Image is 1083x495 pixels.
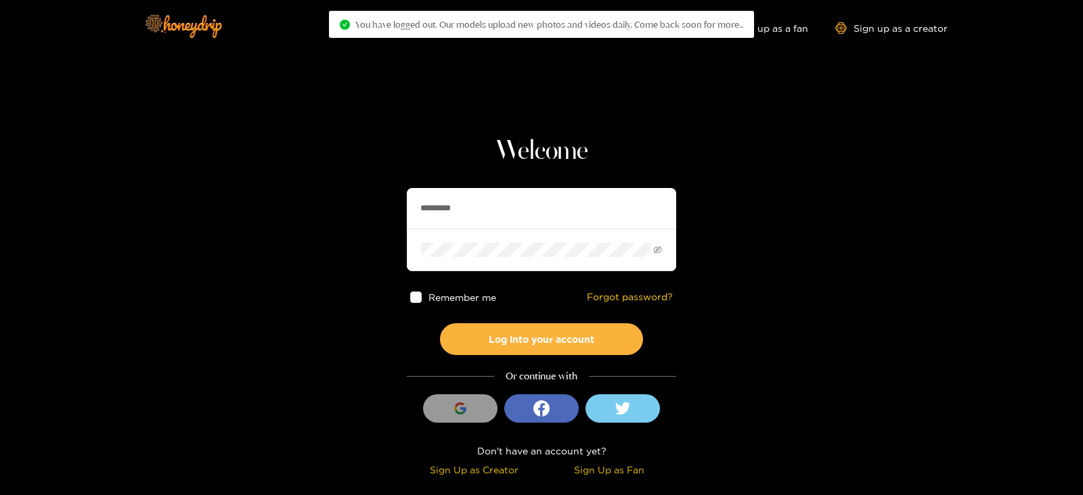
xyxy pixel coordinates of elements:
[407,443,676,458] div: Don't have an account yet?
[407,369,676,384] div: Or continue with
[428,292,496,302] span: Remember me
[835,22,948,34] a: Sign up as a creator
[587,291,673,303] a: Forgot password?
[410,462,538,477] div: Sign Up as Creator
[340,20,350,30] span: check-circle
[440,323,643,355] button: Log into your account
[653,245,662,254] span: eye-invisible
[355,19,743,30] span: You have logged out. Our models upload new photos and videos daily. Come back soon for more..
[715,22,808,34] a: Sign up as a fan
[545,462,673,477] div: Sign Up as Fan
[407,135,676,168] h1: Welcome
